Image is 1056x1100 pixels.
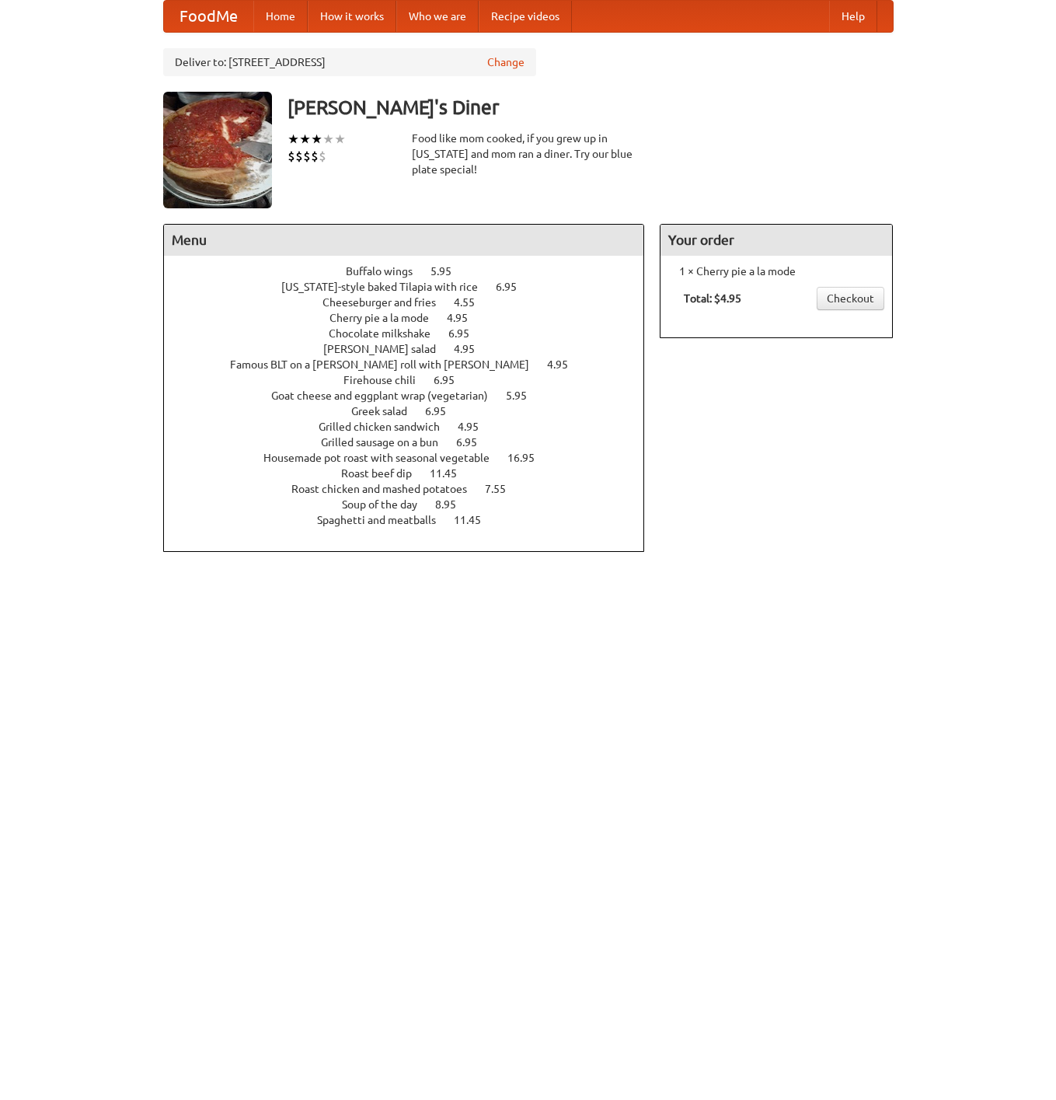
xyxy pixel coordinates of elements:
[321,436,506,449] a: Grilled sausage on a bun 6.95
[341,467,427,480] span: Roast beef dip
[448,327,485,340] span: 6.95
[396,1,479,32] a: Who we are
[430,265,467,278] span: 5.95
[487,54,525,70] a: Change
[507,452,550,464] span: 16.95
[164,1,253,32] a: FoodMe
[317,514,451,526] span: Spaghetti and meatballs
[342,498,433,511] span: Soup of the day
[281,281,545,293] a: [US_STATE]-style baked Tilapia with rice 6.95
[817,287,884,310] a: Checkout
[660,225,892,256] h4: Your order
[668,264,884,279] li: 1 × Cherry pie a la mode
[456,436,493,449] span: 6.95
[288,92,894,123] h3: [PERSON_NAME]'s Diner
[291,483,535,495] a: Roast chicken and mashed potatoes 7.55
[343,374,431,386] span: Firehouse chili
[479,1,572,32] a: Recipe videos
[263,452,505,464] span: Housemade pot roast with seasonal vegetable
[351,405,423,417] span: Greek salad
[311,131,322,148] li: ★
[288,148,295,165] li: $
[454,514,497,526] span: 11.45
[454,296,490,309] span: 4.55
[342,498,485,511] a: Soup of the day 8.95
[319,421,455,433] span: Grilled chicken sandwich
[303,148,311,165] li: $
[308,1,396,32] a: How it works
[263,452,563,464] a: Housemade pot roast with seasonal vegetable 16.95
[341,467,486,480] a: Roast beef dip 11.45
[485,483,521,495] span: 7.55
[458,421,494,433] span: 4.95
[343,374,483,386] a: Firehouse chili 6.95
[317,514,510,526] a: Spaghetti and meatballs 11.45
[299,131,311,148] li: ★
[329,327,446,340] span: Chocolate milkshake
[323,343,451,355] span: [PERSON_NAME] salad
[319,421,507,433] a: Grilled chicken sandwich 4.95
[684,292,741,305] b: Total: $4.95
[322,296,504,309] a: Cheeseburger and fries 4.55
[271,389,504,402] span: Goat cheese and eggplant wrap (vegetarian)
[351,405,475,417] a: Greek salad 6.95
[434,374,470,386] span: 6.95
[829,1,877,32] a: Help
[281,281,493,293] span: [US_STATE]-style baked Tilapia with rice
[322,296,451,309] span: Cheeseburger and fries
[506,389,542,402] span: 5.95
[412,131,645,177] div: Food like mom cooked, if you grew up in [US_STATE] and mom ran a diner. Try our blue plate special!
[346,265,480,278] a: Buffalo wings 5.95
[346,265,428,278] span: Buffalo wings
[435,498,472,511] span: 8.95
[323,343,504,355] a: [PERSON_NAME] salad 4.95
[295,148,303,165] li: $
[322,131,334,148] li: ★
[311,148,319,165] li: $
[496,281,532,293] span: 6.95
[447,312,483,324] span: 4.95
[321,436,454,449] span: Grilled sausage on a bun
[547,358,584,371] span: 4.95
[288,131,299,148] li: ★
[230,358,597,371] a: Famous BLT on a [PERSON_NAME] roll with [PERSON_NAME] 4.95
[230,358,545,371] span: Famous BLT on a [PERSON_NAME] roll with [PERSON_NAME]
[319,148,326,165] li: $
[291,483,483,495] span: Roast chicken and mashed potatoes
[430,467,472,480] span: 11.45
[163,48,536,76] div: Deliver to: [STREET_ADDRESS]
[329,312,444,324] span: Cherry pie a la mode
[454,343,490,355] span: 4.95
[163,92,272,208] img: angular.jpg
[329,327,498,340] a: Chocolate milkshake 6.95
[164,225,644,256] h4: Menu
[271,389,556,402] a: Goat cheese and eggplant wrap (vegetarian) 5.95
[329,312,497,324] a: Cherry pie a la mode 4.95
[425,405,462,417] span: 6.95
[334,131,346,148] li: ★
[253,1,308,32] a: Home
